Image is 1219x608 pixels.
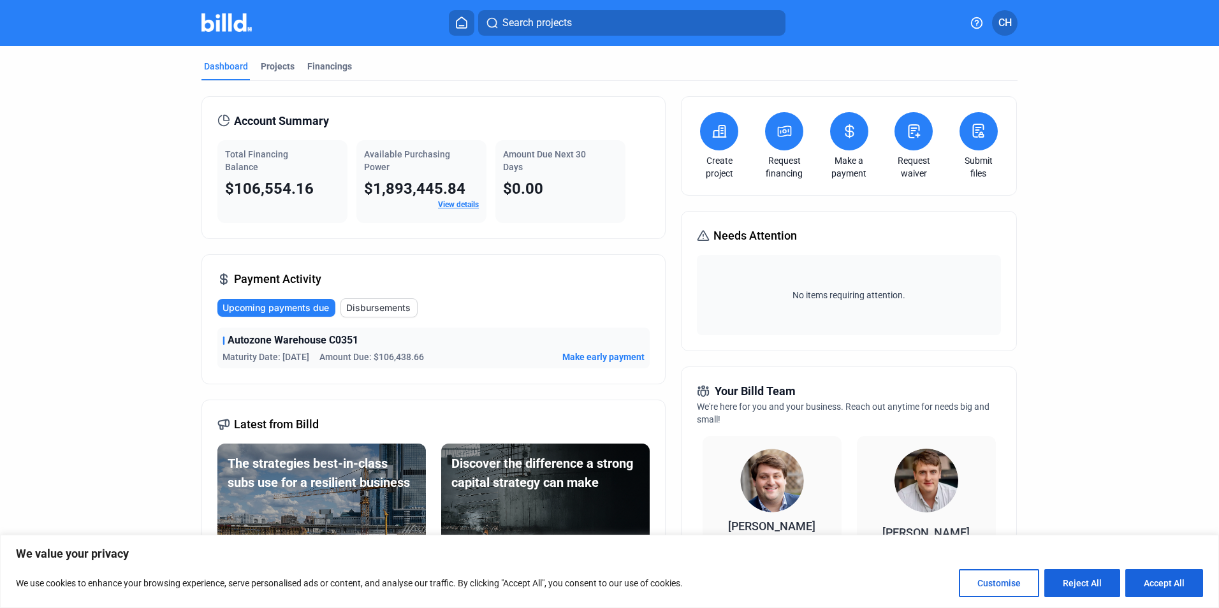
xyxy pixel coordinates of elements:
[959,569,1039,597] button: Customise
[225,149,288,172] span: Total Financing Balance
[713,227,797,245] span: Needs Attention
[882,526,970,539] span: [PERSON_NAME]
[702,289,995,301] span: No items requiring attention.
[346,301,411,314] span: Disbursements
[992,10,1018,36] button: CH
[697,154,741,180] a: Create project
[16,546,1203,561] p: We value your privacy
[364,180,465,198] span: $1,893,445.84
[891,154,936,180] a: Request waiver
[451,454,639,492] div: Discover the difference a strong capital strategy can make
[894,449,958,512] img: Territory Manager
[234,112,329,130] span: Account Summary
[225,180,314,198] span: $106,554.16
[502,15,572,31] span: Search projects
[261,60,295,73] div: Projects
[998,15,1012,31] span: CH
[228,454,416,492] div: The strategies best-in-class subs use for a resilient business
[16,575,683,591] p: We use cookies to enhance your browsing experience, serve personalised ads or content, and analys...
[740,449,804,512] img: Relationship Manager
[217,299,335,317] button: Upcoming payments due
[503,180,543,198] span: $0.00
[438,200,479,209] a: View details
[228,333,358,348] span: Autozone Warehouse C0351
[728,519,815,533] span: [PERSON_NAME]
[715,382,796,400] span: Your Billd Team
[762,154,807,180] a: Request financing
[1125,569,1203,597] button: Accept All
[223,351,309,363] span: Maturity Date: [DATE]
[364,149,450,172] span: Available Purchasing Power
[204,60,248,73] div: Dashboard
[827,154,872,180] a: Make a payment
[223,301,329,314] span: Upcoming payments due
[234,416,319,433] span: Latest from Billd
[307,60,352,73] div: Financings
[319,351,424,363] span: Amount Due: $106,438.66
[697,402,989,424] span: We're here for you and your business. Reach out anytime for needs big and small!
[201,13,252,32] img: Billd Company Logo
[234,270,321,288] span: Payment Activity
[1044,569,1120,597] button: Reject All
[503,149,586,172] span: Amount Due Next 30 Days
[340,298,418,317] button: Disbursements
[956,154,1001,180] a: Submit files
[478,10,785,36] button: Search projects
[562,351,645,363] button: Make early payment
